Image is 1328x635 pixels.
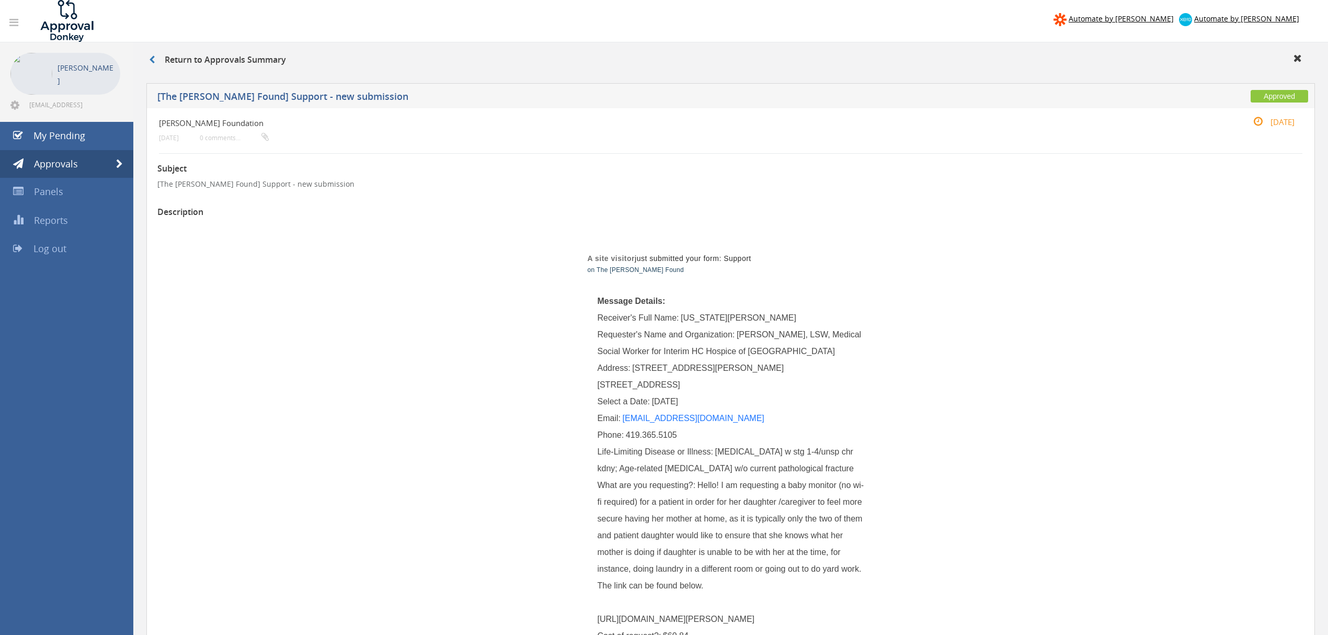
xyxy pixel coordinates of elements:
span: Approved [1251,90,1308,103]
h3: Description [157,208,1304,217]
span: Phone: [598,430,624,439]
span: Email: [598,414,621,423]
p: [PERSON_NAME] [58,61,115,87]
h3: Return to Approvals Summary [149,55,286,65]
span: Life-Limiting Disease or Illness: [598,447,713,456]
span: Address: [598,364,631,372]
a: The [PERSON_NAME] Found [597,266,684,274]
span: Approvals [34,157,78,170]
span: 419.365.5105 [626,430,677,439]
a: [EMAIL_ADDRESS][DOMAIN_NAME] [623,414,764,423]
p: [The [PERSON_NAME] Found] Support - new submission [157,179,1304,189]
h5: [The [PERSON_NAME] Found] Support - new submission [157,92,962,105]
h3: Subject [157,164,1304,174]
span: [STREET_ADDRESS][PERSON_NAME] [STREET_ADDRESS] [598,364,786,389]
span: Reports [34,214,68,226]
span: [US_STATE][PERSON_NAME] [681,313,796,322]
span: Receiver's Full Name: [598,313,679,322]
span: Hello! I am requesting a baby monitor (no wi-fi required) for a patient in order for her daughter... [598,481,865,623]
small: [DATE] [1242,116,1295,128]
h4: [PERSON_NAME] Foundation [159,119,1112,128]
span: Automate by [PERSON_NAME] [1069,14,1174,24]
span: [DATE] [652,397,678,406]
span: just submitted your form: Support [588,254,751,263]
span: My Pending [33,129,85,142]
span: Automate by [PERSON_NAME] [1194,14,1299,24]
span: [MEDICAL_DATA] w stg 1-4/unsp chr kdny; Age-related [MEDICAL_DATA] w/o current pathological fracture [598,447,856,473]
span: What are you requesting?: [598,481,696,490]
img: xero-logo.png [1179,13,1192,26]
small: [DATE] [159,134,179,142]
span: Select a Date: [598,397,650,406]
span: Requester's Name and Organization: [598,330,735,339]
span: Panels [34,185,63,198]
small: 0 comments... [200,134,269,142]
img: zapier-logomark.png [1054,13,1067,26]
span: Message Details: [598,297,666,305]
span: Log out [33,242,66,255]
span: [EMAIL_ADDRESS][DOMAIN_NAME] [29,100,118,109]
strong: A site visitor [588,254,635,263]
span: on [588,266,595,274]
span: [PERSON_NAME], LSW, Medical Social Worker for Interim HC Hospice of [GEOGRAPHIC_DATA] [598,330,864,356]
